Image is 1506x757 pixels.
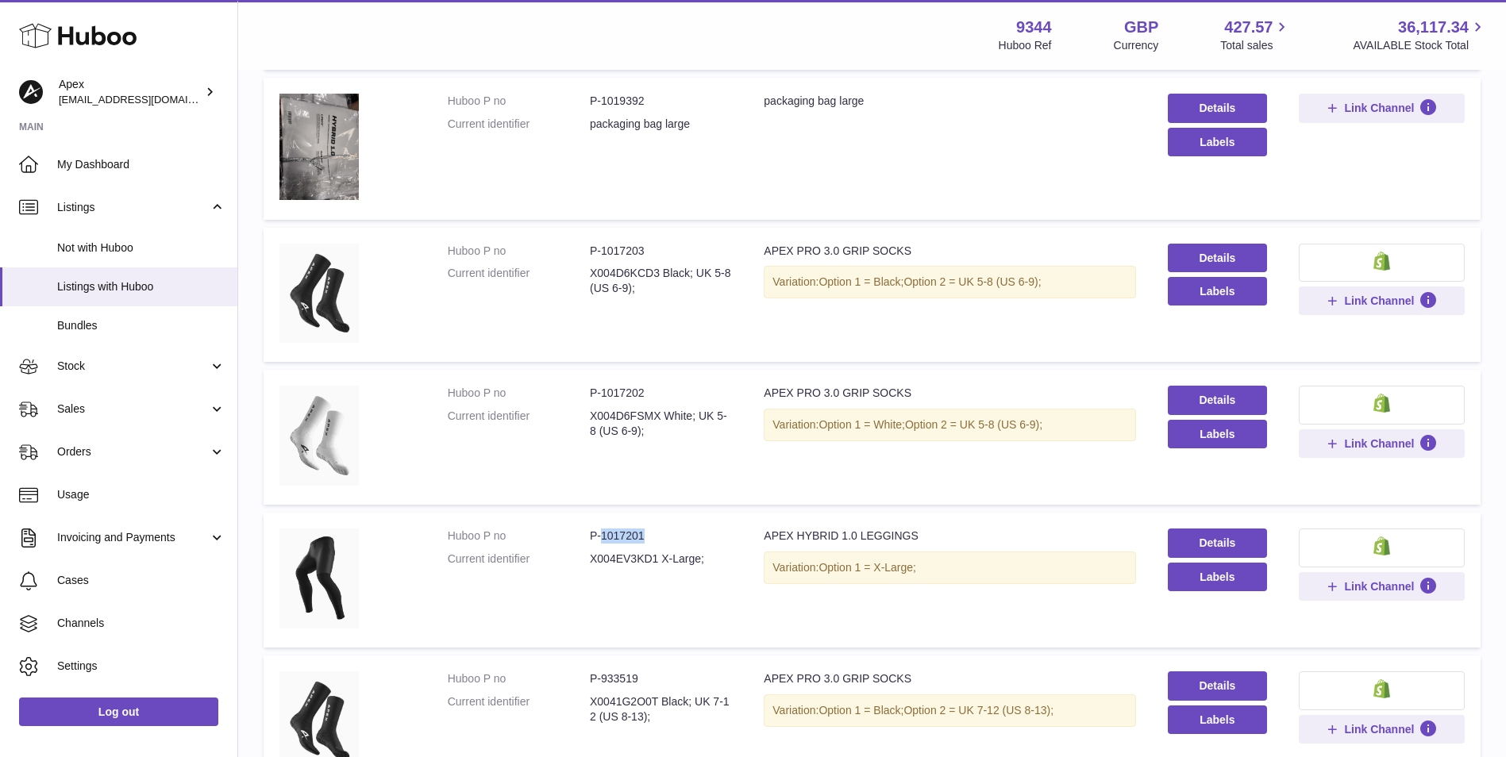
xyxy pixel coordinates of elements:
span: Link Channel [1344,579,1414,594]
dd: P-933519 [590,671,732,686]
span: Option 2 = UK 5-8 (US 6-9); [905,418,1042,431]
a: Details [1168,671,1267,700]
span: Total sales [1220,38,1291,53]
img: APEX PRO 3.0 GRIP SOCKS [279,386,359,485]
dd: X0041G2O0T Black; UK 7-12 (US 8-13); [590,694,732,724]
img: APEX HYBRID 1.0 LEGGINGS [279,528,359,628]
span: 36,117.34 [1398,17,1469,38]
span: Link Channel [1344,436,1414,451]
img: APEX PRO 3.0 GRIP SOCKS [279,244,359,343]
img: shopify-small.png [1373,394,1390,413]
button: Labels [1168,128,1267,156]
dt: Huboo P no [448,528,590,544]
span: Channels [57,616,225,631]
a: Details [1168,528,1267,557]
dt: Huboo P no [448,244,590,259]
span: Option 2 = UK 7-12 (US 8-13); [903,704,1053,717]
span: Sales [57,402,209,417]
dt: Huboo P no [448,94,590,109]
dd: P-1019392 [590,94,732,109]
a: 427.57 Total sales [1220,17,1291,53]
div: Variation: [764,551,1136,584]
img: internalAdmin-9344@internal.huboo.com [19,80,43,104]
span: Usage [57,487,225,502]
dd: packaging bag large [590,117,732,132]
div: Variation: [764,266,1136,298]
dd: X004D6KCD3 Black; UK 5-8 (US 6-9); [590,266,732,296]
span: Option 1 = Black; [818,704,903,717]
a: Details [1168,244,1267,272]
span: Not with Huboo [57,240,225,256]
span: Option 1 = Black; [818,275,903,288]
button: Link Channel [1299,429,1465,458]
div: packaging bag large [764,94,1136,109]
strong: 9344 [1016,17,1052,38]
span: [EMAIL_ADDRESS][DOMAIN_NAME] [59,93,233,106]
div: Variation: [764,409,1136,441]
span: Stock [57,359,209,374]
div: APEX PRO 3.0 GRIP SOCKS [764,671,1136,686]
span: Option 1 = White; [818,418,905,431]
span: My Dashboard [57,157,225,172]
button: Labels [1168,420,1267,448]
button: Link Channel [1299,94,1465,122]
dd: X004D6FSMX White; UK 5-8 (US 6-9); [590,409,732,439]
dd: P-1017201 [590,528,732,544]
dd: P-1017202 [590,386,732,401]
dt: Current identifier [448,409,590,439]
dt: Current identifier [448,266,590,296]
button: Labels [1168,563,1267,591]
div: APEX HYBRID 1.0 LEGGINGS [764,528,1136,544]
span: Option 1 = X-Large; [818,561,916,574]
div: Currency [1114,38,1159,53]
span: Cases [57,573,225,588]
img: shopify-small.png [1373,252,1390,271]
dt: Current identifier [448,117,590,132]
a: Details [1168,386,1267,414]
img: packaging bag large [279,94,359,199]
span: 427.57 [1224,17,1273,38]
span: Invoicing and Payments [57,530,209,545]
span: AVAILABLE Stock Total [1353,38,1487,53]
a: 36,117.34 AVAILABLE Stock Total [1353,17,1487,53]
span: Settings [57,659,225,674]
strong: GBP [1124,17,1158,38]
img: shopify-small.png [1373,679,1390,698]
div: APEX PRO 3.0 GRIP SOCKS [764,244,1136,259]
span: Listings [57,200,209,215]
dd: X004EV3KD1 X-Large; [590,551,732,567]
button: Link Channel [1299,715,1465,744]
button: Labels [1168,705,1267,734]
dt: Huboo P no [448,671,590,686]
dt: Huboo P no [448,386,590,401]
button: Link Channel [1299,286,1465,315]
span: Link Channel [1344,101,1414,115]
a: Details [1168,94,1267,122]
dt: Current identifier [448,551,590,567]
div: APEX PRO 3.0 GRIP SOCKS [764,386,1136,401]
button: Labels [1168,277,1267,305]
div: Huboo Ref [999,38,1052,53]
dt: Current identifier [448,694,590,724]
span: Link Channel [1344,294,1414,308]
div: Variation: [764,694,1136,727]
button: Link Channel [1299,572,1465,601]
a: Log out [19,697,218,726]
span: Link Channel [1344,722,1414,736]
span: Bundles [57,318,225,333]
span: Option 2 = UK 5-8 (US 6-9); [903,275,1041,288]
div: Apex [59,77,202,107]
img: shopify-small.png [1373,536,1390,555]
dd: P-1017203 [590,244,732,259]
span: Orders [57,444,209,459]
span: Listings with Huboo [57,279,225,294]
